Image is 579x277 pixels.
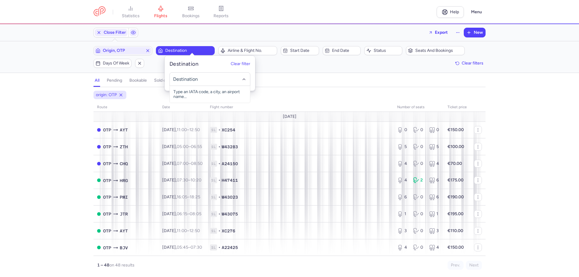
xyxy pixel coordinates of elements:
[413,144,424,150] div: 0
[177,144,202,149] span: –
[162,194,200,200] span: [DATE],
[165,48,213,53] span: Destination
[97,246,101,249] span: OPEN
[218,177,220,183] span: •
[228,48,275,53] span: Airline & Flight No.
[448,194,464,200] strong: €190.00
[93,103,159,112] th: route
[162,211,201,216] span: [DATE],
[177,178,188,183] time: 07:30
[162,178,201,183] span: [DATE],
[281,46,319,55] button: Start date
[429,244,440,250] div: 4
[218,161,220,167] span: •
[429,177,440,183] div: 6
[103,244,111,251] span: Henri Coanda International, Bucharest, Romania
[169,61,198,68] h5: Destination
[448,178,464,183] strong: €175.00
[93,59,131,68] button: Days of week
[177,178,201,183] span: –
[453,59,486,68] button: Clear filters
[94,28,128,37] button: Close Filters
[397,144,408,150] div: 5
[206,103,394,112] th: Flight number
[109,263,134,268] span: on 48 results
[462,61,483,65] span: Clear filters
[107,78,122,83] h4: pending
[191,178,201,183] time: 10:20
[96,92,117,98] span: origin: OTP
[97,128,101,132] span: CLOSED
[210,244,217,250] span: 1L
[162,144,202,149] span: [DATE],
[467,6,486,18] button: Menu
[429,127,440,133] div: 0
[177,211,201,216] span: –
[466,261,482,270] button: Next
[191,245,202,250] time: 07:30
[177,194,187,200] time: 16:05
[177,228,187,233] time: 11:00
[448,228,463,233] strong: €110.00
[93,6,106,17] a: CitizenPlane red outlined logo
[429,194,440,200] div: 6
[191,144,202,149] time: 06:55
[177,144,188,149] time: 05:00
[156,46,215,55] button: Destination
[222,161,238,167] span: A24150
[177,127,187,132] time: 11:00
[397,211,408,217] div: 1
[190,211,201,216] time: 08:05
[413,244,424,250] div: 0
[103,228,111,234] span: Henri Coanda International, Bucharest, Romania
[448,245,464,250] strong: €150.00
[429,228,440,234] div: 3
[394,103,444,112] th: number of seats
[206,5,236,19] a: reports
[97,212,101,216] span: OPEN
[214,13,229,19] span: reports
[448,161,462,166] strong: €70.00
[210,144,217,150] span: 1L
[413,228,424,234] div: 0
[103,211,111,217] span: Henri Coanda International, Bucharest, Romania
[210,228,217,234] span: 1L
[146,5,176,19] a: flights
[222,244,238,250] span: A22425
[397,161,408,167] div: 4
[97,162,101,165] span: CLOSED
[97,263,109,268] strong: 1 – 48
[210,194,217,200] span: 1L
[283,114,296,119] span: [DATE]
[97,178,101,182] span: OPEN
[177,245,188,250] time: 05:45
[120,194,128,200] span: Son Sant Joan Airport, Palma, Spain
[448,144,464,149] strong: €100.00
[182,13,200,19] span: bookings
[103,61,129,66] span: Days of week
[413,211,424,217] div: 0
[120,127,128,133] span: Antalya, Antalya, Turkey
[120,228,128,234] span: Antalya, Antalya, Turkey
[429,161,440,167] div: 4
[231,62,250,67] button: Clear filter
[177,228,200,233] span: –
[435,30,448,35] span: Export
[177,194,200,200] span: –
[154,13,167,19] span: flights
[290,48,317,53] span: Start date
[222,194,238,200] span: W43023
[218,194,220,200] span: •
[210,211,217,217] span: 1L
[177,161,188,166] time: 07:00
[103,177,111,184] span: Henri Coanda International, Bucharest, Romania
[397,244,408,250] div: 4
[173,76,247,83] input: -searchbox
[413,127,424,133] div: 0
[159,103,206,112] th: date
[97,229,101,233] span: OPEN
[120,143,128,150] span: Zakinthos International Airport, Zákynthos, Greece
[93,46,152,55] button: Origin, OTP
[122,13,140,19] span: statistics
[95,78,100,83] h4: all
